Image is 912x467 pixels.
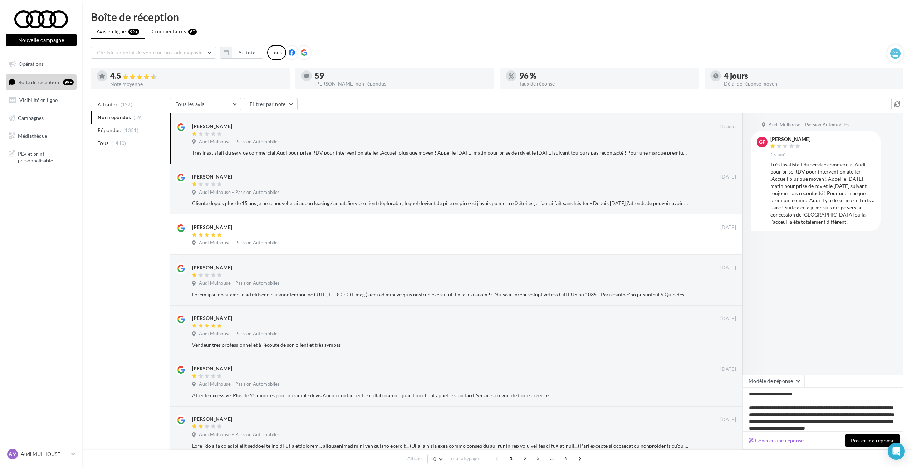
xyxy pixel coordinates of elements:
div: 4 jours [724,72,898,80]
div: [PERSON_NAME] [192,224,232,231]
div: Très insatisfait du service commercial Audi pour prise RDV pour intervention atelier .Accueil plu... [770,161,875,225]
button: Poster ma réponse [845,434,900,447]
span: Choisir un point de vente ou un code magasin [97,49,203,55]
div: [PERSON_NAME] [192,415,232,423]
span: Audi Mulhouse - Passion Automobiles [199,331,280,337]
span: [DATE] [720,316,736,322]
button: Filtrer par note [244,98,298,110]
span: 2 [519,453,531,464]
span: Audi Mulhouse - Passion Automobiles [769,122,849,128]
a: Boîte de réception99+ [4,74,78,90]
span: Audi Mulhouse - Passion Automobiles [199,280,280,287]
div: [PERSON_NAME] [192,173,232,180]
span: 6 [560,453,572,464]
button: 10 [427,454,446,464]
span: [DATE] [720,366,736,373]
div: Cliente depuis plus de 15 ans je ne renouvellerai aucun leasing / achat. Service client déplorabl... [192,200,690,207]
span: Répondus [98,127,121,134]
span: Audi Mulhouse - Passion Automobiles [199,432,280,438]
span: 1 [505,453,517,464]
span: (122) [121,102,133,107]
span: Audi Mulhouse - Passion Automobiles [199,189,280,196]
div: 4.5 [110,72,284,80]
span: Commentaires [152,28,186,35]
span: Visibilité en ligne [19,97,58,103]
span: Afficher [407,455,423,462]
span: [DATE] [720,265,736,271]
div: Délai de réponse moyen [724,81,898,86]
span: 10 [431,456,437,462]
span: Opérations [19,61,44,67]
a: Campagnes [4,111,78,126]
a: Visibilité en ligne [4,93,78,108]
div: [PERSON_NAME] non répondus [315,81,489,86]
div: Très insatisfait du service commercial Audi pour prise RDV pour intervention atelier .Accueil plu... [192,149,690,156]
button: Au total [232,47,263,59]
span: Médiathèque [18,132,47,138]
div: Note moyenne [110,82,284,87]
div: [PERSON_NAME] [192,123,232,130]
div: [PERSON_NAME] [192,264,232,271]
div: [PERSON_NAME] [770,137,810,142]
a: PLV et print personnalisable [4,146,78,167]
div: [PERSON_NAME] [192,365,232,372]
button: Nouvelle campagne [6,34,77,46]
div: Lorem ipsu do sitamet c ad elitsedd eiusmodtemporinc ( UTL , ETDOLORE mag ) a'eni ad mini ve quis... [192,291,690,298]
button: Générer une réponse [746,436,807,445]
span: A traiter [98,101,118,108]
button: Au total [220,47,263,59]
div: 96 % [519,72,693,80]
div: Taux de réponse [519,81,693,86]
span: [DATE] [720,417,736,423]
span: [DATE] [720,224,736,231]
button: Modèle de réponse [742,375,805,387]
span: ... [546,453,558,464]
a: Opérations [4,57,78,72]
span: Tous les avis [176,101,205,107]
p: Audi MULHOUSE [21,451,68,458]
span: Audi Mulhouse - Passion Automobiles [199,139,280,145]
div: Vendeur très professionnel et à l'écoute de son client et très sympas [192,341,690,349]
span: 15 août [719,123,736,130]
a: AM Audi MULHOUSE [6,447,77,461]
button: Choisir un point de vente ou un code magasin [91,47,216,59]
button: Tous les avis [170,98,241,110]
span: Boîte de réception [18,79,59,85]
span: (1351) [123,127,138,133]
span: PLV et print personnalisable [18,149,74,164]
span: (1410) [111,140,126,146]
div: Attente excessive. Plus de 25 minutes pour un simple devis.Aucun contact entre collaborateur quan... [192,392,690,399]
div: Boîte de réception [91,11,903,22]
span: Tous [98,140,108,147]
a: Médiathèque [4,128,78,143]
div: [PERSON_NAME] [192,315,232,322]
span: 3 [532,453,544,464]
span: Audi Mulhouse - Passion Automobiles [199,240,280,246]
div: 99+ [63,79,74,85]
span: 15 août [770,152,787,158]
div: 59 [315,72,489,80]
div: Open Intercom Messenger [888,443,905,460]
div: Lore i'do sita co adipi elit seddoei te incidi-utla etdolorem... aliquaenimad mini ven quisno exe... [192,442,690,449]
div: Tous [267,45,286,60]
span: Campagnes [18,115,44,121]
div: 60 [188,29,197,35]
span: Audi Mulhouse - Passion Automobiles [199,381,280,388]
span: résultats/page [449,455,479,462]
span: [DATE] [720,174,736,180]
span: GF [759,138,765,146]
span: AM [9,451,17,458]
